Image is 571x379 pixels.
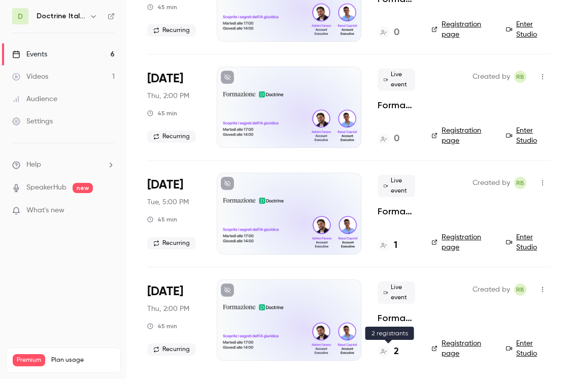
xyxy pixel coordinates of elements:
div: Sep 16 Tue, 5:00 PM (Europe/Paris) [147,173,200,254]
div: Sep 18 Thu, 2:00 PM (Europe/Paris) [147,279,200,361]
div: Settings [12,116,53,127]
span: Recurring [147,24,196,37]
span: Thu, 2:00 PM [147,304,189,314]
div: 45 min [147,322,177,330]
span: Created by [473,177,510,189]
span: Romain Ballereau [514,283,526,296]
h4: 2 [394,345,399,359]
a: SpeakerHub [26,182,66,193]
a: Enter Studio [506,125,551,146]
a: Formazione su Doctrine [378,99,415,111]
span: Created by [473,71,510,83]
span: Thu, 2:00 PM [147,91,189,101]
a: Enter Studio [506,19,551,40]
div: 45 min [147,3,177,11]
div: 45 min [147,109,177,117]
span: Romain Ballereau [514,71,526,83]
span: [DATE] [147,283,183,300]
span: RB [516,71,524,83]
span: [DATE] [147,177,183,193]
span: Live event [378,175,415,197]
span: Premium [13,354,45,366]
a: 0 [378,26,399,40]
span: Tue, 5:00 PM [147,197,189,207]
a: Enter Studio [506,338,551,359]
h4: 0 [394,26,399,40]
span: Live event [378,69,415,91]
span: Recurring [147,343,196,356]
span: RB [516,177,524,189]
h4: 1 [394,239,397,252]
span: Live event [378,281,415,304]
iframe: Noticeable Trigger [103,206,115,215]
h4: 0 [394,132,399,146]
span: RB [516,283,524,296]
a: Formazione su Doctrine [378,312,415,324]
span: What's new [26,205,64,216]
li: help-dropdown-opener [12,160,115,170]
div: Audience [12,94,57,104]
span: Created by [473,283,510,296]
span: Plan usage [51,356,114,364]
a: 0 [378,132,399,146]
a: Formazione su Doctrine [378,205,415,217]
span: Recurring [147,237,196,249]
a: Registration page [431,125,494,146]
a: Registration page [431,232,494,252]
span: [DATE] [147,71,183,87]
a: 2 [378,345,399,359]
span: Help [26,160,41,170]
a: Enter Studio [506,232,551,252]
a: Registration page [431,338,494,359]
div: Events [12,49,47,59]
div: Videos [12,72,48,82]
a: 1 [378,239,397,252]
h6: Doctrine Italia Formation Avocat [37,11,85,21]
span: new [73,183,93,193]
a: Registration page [431,19,494,40]
div: 45 min [147,215,177,224]
span: Recurring [147,131,196,143]
span: D [18,11,23,22]
span: Romain Ballereau [514,177,526,189]
div: Sep 11 Thu, 2:00 PM (Europe/Paris) [147,67,200,148]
